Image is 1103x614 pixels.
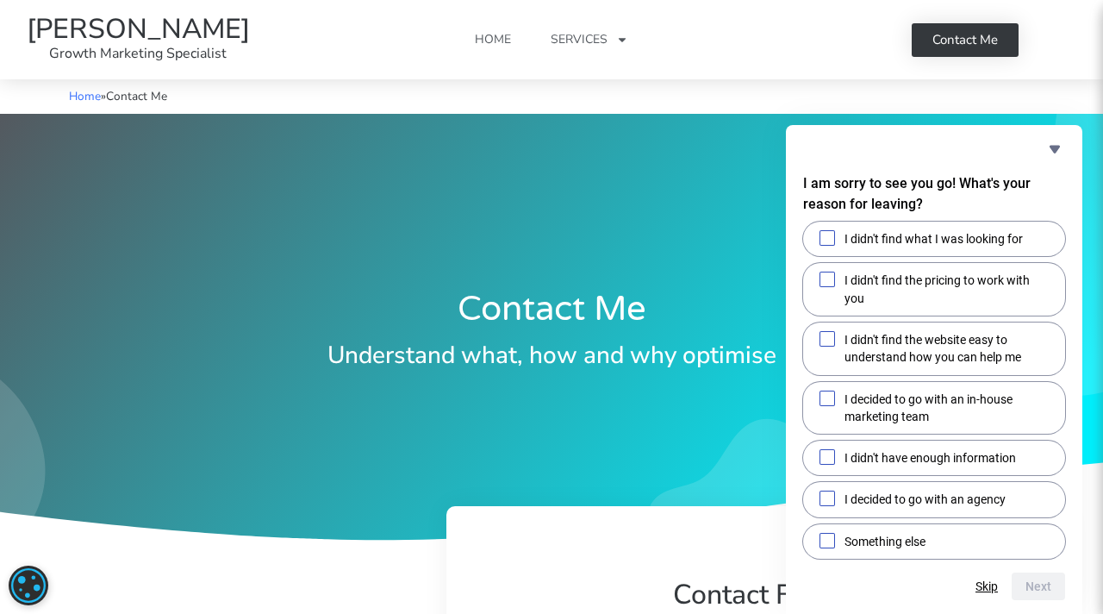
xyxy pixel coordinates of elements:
span: » [69,88,167,104]
span: Contact Me [932,34,998,47]
span: I didn't find the website easy to understand how you can help me [844,331,1051,367]
div: I am sorry to see you go! What's your reason for leaving? [803,222,1065,559]
h3: Understand what, how and why optimise [43,343,1060,367]
span: I didn't find the pricing to work with you [844,272,1051,307]
span: I didn't find what I was looking for [844,230,1023,247]
a: Home [69,88,101,104]
span: Something else [844,533,925,550]
h2: Contact Form [520,581,992,609]
button: Hide survey [1044,139,1065,160]
button: Skip [975,580,998,593]
a: [PERSON_NAME] [27,10,250,47]
a: Contact Me [912,23,1019,57]
span: Contact Me [106,88,167,104]
div: I am sorry to see you go! What's your reason for leaving? [803,139,1065,600]
button: Next question [1012,573,1065,600]
span: I decided to go with an in-house marketing team [844,391,1051,426]
h2: I am sorry to see you go! What's your reason for leaving? [803,173,1065,215]
h1: Contact Me [43,291,1060,326]
span: I didn't have enough information [844,449,1016,467]
span: I decided to go with an agency [844,491,1006,508]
